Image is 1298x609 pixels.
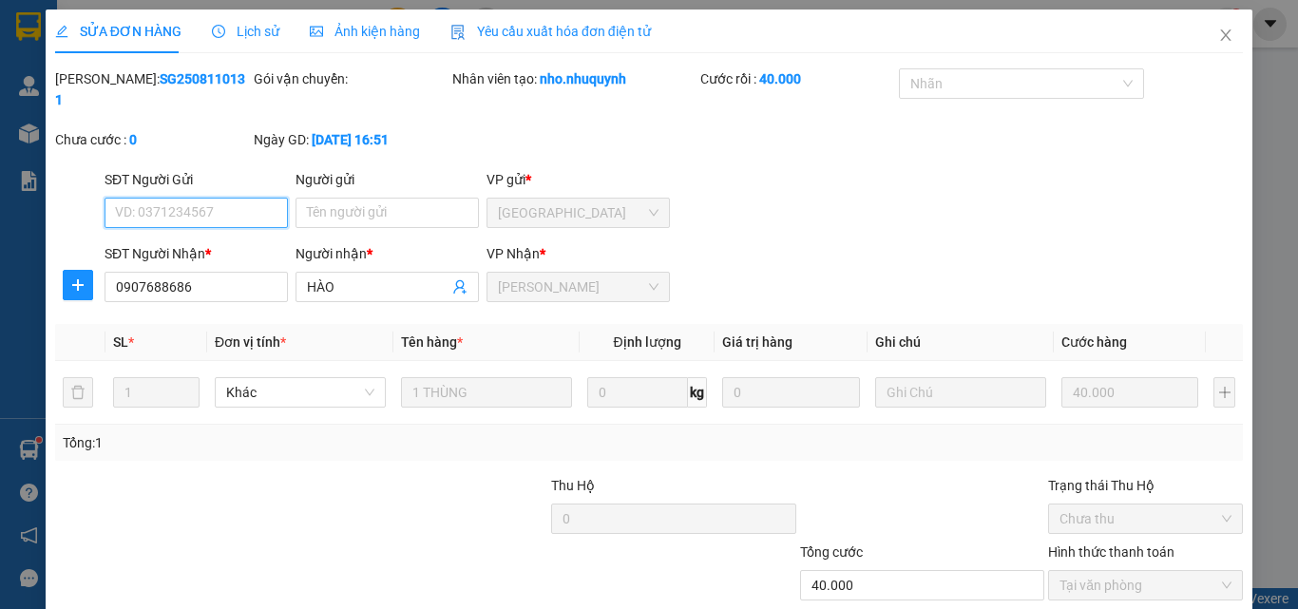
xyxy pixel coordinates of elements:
[401,334,463,350] span: Tên hàng
[1199,10,1252,63] button: Close
[759,71,801,86] b: 40.000
[540,71,626,86] b: nho.nhuquynh
[800,544,863,560] span: Tổng cước
[401,377,572,408] input: VD: Bàn, Ghế
[55,129,250,150] div: Chưa cước :
[212,25,225,38] span: clock-circle
[63,270,93,300] button: plus
[215,334,286,350] span: Đơn vị tính
[55,25,68,38] span: edit
[105,169,288,190] div: SĐT Người Gửi
[875,377,1046,408] input: Ghi Chú
[63,377,93,408] button: delete
[254,68,449,89] div: Gói vận chuyển:
[1061,334,1127,350] span: Cước hàng
[498,199,659,227] span: Sài Gòn
[498,273,659,301] span: Phan Rang
[129,132,137,147] b: 0
[1059,571,1231,599] span: Tại văn phòng
[1213,377,1235,408] button: plus
[310,25,323,38] span: picture
[1059,504,1231,533] span: Chưa thu
[551,478,595,493] span: Thu Hộ
[688,377,707,408] span: kg
[63,432,503,453] div: Tổng: 1
[450,25,466,40] img: icon
[452,279,468,295] span: user-add
[1218,28,1233,43] span: close
[450,24,651,39] span: Yêu cầu xuất hóa đơn điện tử
[722,334,792,350] span: Giá trị hàng
[226,378,374,407] span: Khác
[64,277,92,293] span: plus
[1048,475,1243,496] div: Trạng thái Thu Hộ
[212,24,279,39] span: Lịch sử
[105,243,288,264] div: SĐT Người Nhận
[868,324,1054,361] th: Ghi chú
[487,246,540,261] span: VP Nhận
[1048,544,1174,560] label: Hình thức thanh toán
[254,129,449,150] div: Ngày GD:
[310,24,420,39] span: Ảnh kiện hàng
[55,24,181,39] span: SỬA ĐƠN HÀNG
[312,132,389,147] b: [DATE] 16:51
[55,68,250,110] div: [PERSON_NAME]:
[700,68,895,89] div: Cước rồi :
[296,243,479,264] div: Người nhận
[452,68,697,89] div: Nhân viên tạo:
[1061,377,1198,408] input: 0
[296,169,479,190] div: Người gửi
[113,334,128,350] span: SL
[613,334,680,350] span: Định lượng
[487,169,670,190] div: VP gửi
[722,377,859,408] input: 0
